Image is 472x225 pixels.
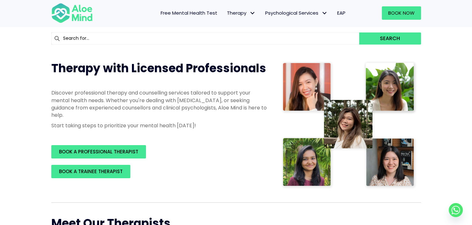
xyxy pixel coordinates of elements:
a: Free Mental Health Test [156,6,222,20]
a: BOOK A TRAINEE THERAPIST [51,165,130,178]
button: Search [359,32,421,45]
a: Psychological ServicesPsychological Services: submenu [260,6,332,20]
span: Book Now [388,10,415,16]
a: BOOK A PROFESSIONAL THERAPIST [51,145,146,158]
nav: Menu [101,6,350,20]
span: Therapy [227,10,256,16]
a: EAP [332,6,350,20]
span: Psychological Services: submenu [320,9,329,18]
span: Psychological Services [265,10,328,16]
span: Therapy: submenu [248,9,257,18]
span: BOOK A PROFESSIONAL THERAPIST [59,148,138,155]
p: Discover professional therapy and counselling services tailored to support your mental health nee... [51,89,268,119]
a: Book Now [382,6,421,20]
a: Whatsapp [449,203,463,217]
span: EAP [337,10,345,16]
a: TherapyTherapy: submenu [222,6,260,20]
img: Therapist collage [281,60,417,190]
span: Free Mental Health Test [161,10,217,16]
span: BOOK A TRAINEE THERAPIST [59,168,123,175]
input: Search for... [51,32,359,45]
img: Aloe mind Logo [51,3,93,24]
span: Therapy with Licensed Professionals [51,60,266,76]
p: Start taking steps to prioritize your mental health [DATE]! [51,122,268,129]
